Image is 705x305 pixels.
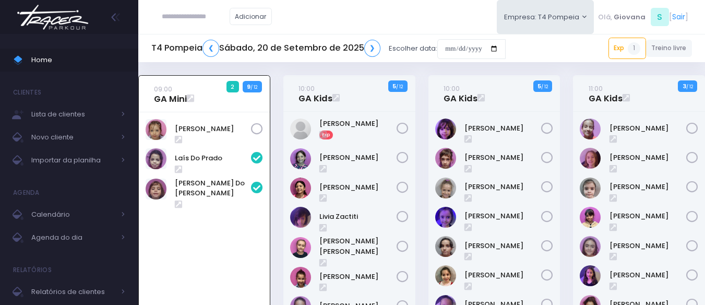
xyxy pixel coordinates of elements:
a: 11:00GA Kids [589,83,623,104]
a: [PERSON_NAME] [610,182,687,192]
strong: 5 [392,82,396,90]
a: [PERSON_NAME] [464,270,542,280]
a: [PERSON_NAME] [464,211,542,221]
img: Helena Mendes Leone [435,207,456,228]
img: Livia Zactiti Jobim [290,207,311,228]
span: 2 [226,81,239,92]
span: Giovana [614,12,646,22]
img: Luísa Veludo Uchôa [146,119,166,140]
span: Relatórios de clientes [31,285,115,299]
img: Veridiana Jansen [580,119,601,139]
a: 09:00GA Mini [154,84,187,104]
a: 10:00GA Kids [444,83,477,104]
span: Agenda do dia [31,231,115,244]
span: Calendário [31,208,115,221]
h5: T4 Pompeia Sábado, 20 de Setembro de 2025 [151,40,380,57]
img: Cecília Mello [435,178,456,198]
div: Escolher data: [151,37,506,61]
a: ❯ [364,40,381,57]
img: STELLA ARAUJO LAGUNA [290,267,311,288]
img: Luísa do Prado Pereira Alves [146,179,166,200]
a: Laís Do Prado [175,153,251,163]
div: [ ] [594,5,692,29]
a: [PERSON_NAME] [610,270,687,280]
span: Home [31,53,125,67]
h4: Relatórios [13,260,52,280]
img: Brunna Mateus De Paulo Alves [580,178,601,198]
small: 11:00 [589,84,603,93]
a: Exp1 [608,38,646,58]
img: Aurora Andreoni Mello [580,148,601,169]
a: [PERSON_NAME] Do [PERSON_NAME] [175,178,251,198]
img: Alice Ouafa [435,119,456,139]
a: Sair [672,11,685,22]
small: / 12 [686,84,693,90]
h4: Agenda [13,182,40,203]
a: [PERSON_NAME] [319,182,397,193]
img: Laís do Prado Pereira Alves [146,148,166,169]
a: [PERSON_NAME] [175,124,251,134]
a: ❮ [202,40,219,57]
a: Treino livre [646,40,692,57]
img: Luiza Lobello Demônaco [435,236,456,257]
span: Importar da planilha [31,154,115,167]
img: Irene Zylbersztajn de Sá [290,148,311,169]
img: Carmen Borga Le Guevellou [435,148,456,169]
a: Livia Zactiti [319,212,397,222]
img: Isabella Calvo [580,265,601,286]
span: Olá, [598,12,612,22]
small: 10:00 [444,84,460,93]
a: [PERSON_NAME] [610,123,687,134]
strong: 3 [683,82,686,90]
small: / 12 [541,84,548,90]
a: [PERSON_NAME] [464,182,542,192]
a: [PERSON_NAME] [464,152,542,163]
small: / 12 [250,84,257,90]
img: Eloah Meneguim Tenorio [580,236,601,257]
strong: 5 [537,82,541,90]
a: [PERSON_NAME] [610,241,687,251]
small: 10:00 [298,84,315,93]
h4: Clientes [13,82,41,103]
span: 1 [628,42,640,55]
span: Lista de clientes [31,108,115,121]
small: 09:00 [154,84,172,94]
img: Helena Magrini Aguiar [290,119,311,139]
a: [PERSON_NAME] [319,119,397,129]
a: [PERSON_NAME] [610,152,687,163]
img: Maria eduarda comparsi nunes [435,265,456,286]
span: S [651,8,669,26]
strong: 9 [247,83,250,91]
small: / 12 [396,84,403,90]
img: Isabela Sandes [290,178,311,198]
span: Novo cliente [31,131,115,144]
a: [PERSON_NAME] [319,272,397,282]
a: [PERSON_NAME] [610,211,687,221]
a: [PERSON_NAME] [464,241,542,251]
a: [PERSON_NAME] [PERSON_NAME] [319,236,397,256]
a: 10:00GA Kids [298,83,332,104]
a: [PERSON_NAME] [464,123,542,134]
a: Adicionar [230,8,272,25]
a: [PERSON_NAME] [319,152,397,163]
img: Maria Júlia Santos Spada [290,237,311,258]
img: Clarice Lopes [580,207,601,228]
